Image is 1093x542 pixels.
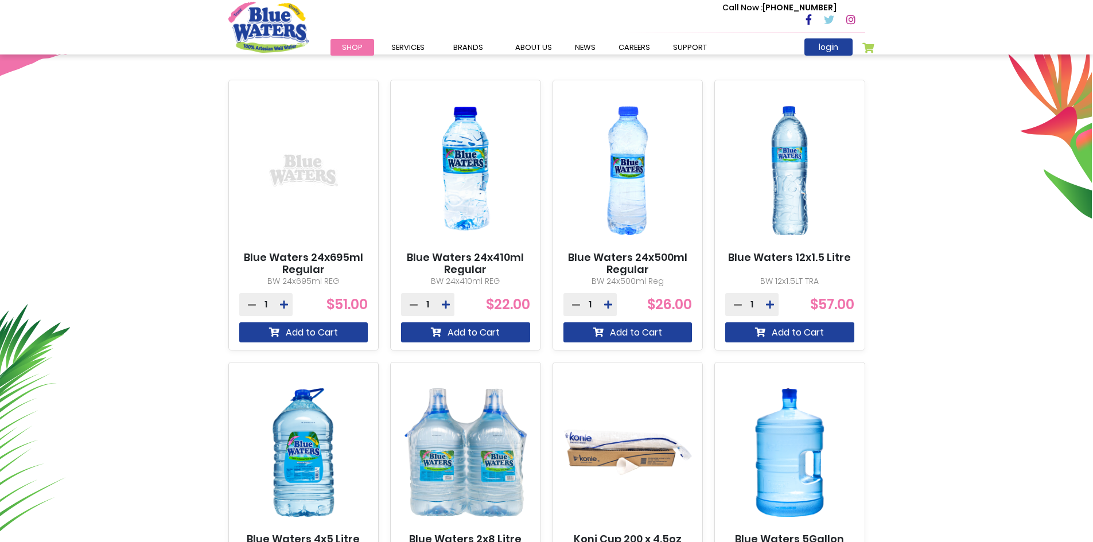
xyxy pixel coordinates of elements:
[401,275,530,287] p: BW 24x410ml REG
[401,372,530,533] img: Blue Waters 2x8 Litre
[504,39,563,56] a: about us
[563,322,693,342] button: Add to Cart
[239,275,368,287] p: BW 24x695ml REG
[486,295,530,314] span: $22.00
[246,113,361,228] img: Blue Waters 24x695ml Regular
[326,295,368,314] span: $51.00
[401,251,530,276] a: Blue Waters 24x410ml Regular
[662,39,718,56] a: support
[804,38,853,56] a: login
[401,90,530,251] img: Blue Waters 24x410ml Regular
[391,42,425,53] span: Services
[563,251,693,276] a: Blue Waters 24x500ml Regular
[725,90,854,251] img: Blue Waters 12x1.5 Litre
[725,372,854,533] img: Blue Waters 5Gallon
[563,275,693,287] p: BW 24x500ml Reg
[563,39,607,56] a: News
[722,2,837,14] p: [PHONE_NUMBER]
[725,275,854,287] p: BW 12x1.5LT TRA
[725,322,854,342] button: Add to Cart
[563,90,693,251] img: Blue Waters 24x500ml Regular
[342,42,363,53] span: Shop
[228,2,309,52] a: store logo
[810,295,854,314] span: $57.00
[607,39,662,56] a: careers
[647,295,692,314] span: $26.00
[239,322,368,342] button: Add to Cart
[728,251,851,264] a: Blue Waters 12x1.5 Litre
[453,42,483,53] span: Brands
[563,372,693,533] img: Koni Cup 200 x 4.5oz
[722,2,763,13] span: Call Now :
[239,372,368,533] img: Blue Waters 4x5 Litre
[239,251,368,276] a: Blue Waters 24x695ml Regular
[401,322,530,342] button: Add to Cart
